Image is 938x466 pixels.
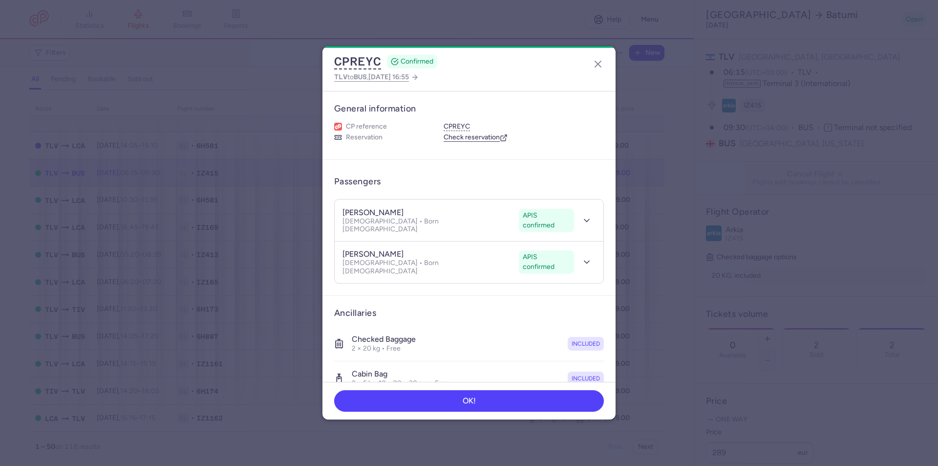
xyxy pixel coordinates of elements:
h3: General information [334,103,604,114]
a: TLVtoBUS,[DATE] 16:55 [334,71,419,83]
span: included [572,374,600,383]
button: CPREYC [444,122,470,131]
p: 2 × 5 kg, 10 × 20 × 30 cm • Free [352,379,449,388]
h3: Ancillaries [334,308,604,319]
h4: [PERSON_NAME] [342,249,404,259]
button: OK! [334,390,604,412]
p: 2 × 20 kg • Free [352,344,416,353]
h3: Passengers [334,176,381,187]
h4: Cabin bag [352,369,449,379]
h4: Checked baggage [352,334,416,344]
span: TLV [334,73,347,81]
span: CP reference [346,122,387,131]
p: [DEMOGRAPHIC_DATA] • Born [DEMOGRAPHIC_DATA] [342,259,515,275]
h4: [PERSON_NAME] [342,208,404,218]
span: BUS [354,73,367,81]
button: CPREYC [334,54,381,69]
span: to , [334,71,409,83]
span: CONFIRMED [401,57,433,67]
span: APIS confirmed [523,211,570,230]
span: Reservation [346,133,383,142]
p: [DEMOGRAPHIC_DATA] • Born [DEMOGRAPHIC_DATA] [342,218,515,233]
span: [DATE] 16:55 [368,73,409,81]
span: included [572,339,600,349]
span: APIS confirmed [523,252,570,272]
span: OK! [463,397,476,405]
figure: 1L airline logo [334,123,342,131]
a: Check reservation [444,133,508,142]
